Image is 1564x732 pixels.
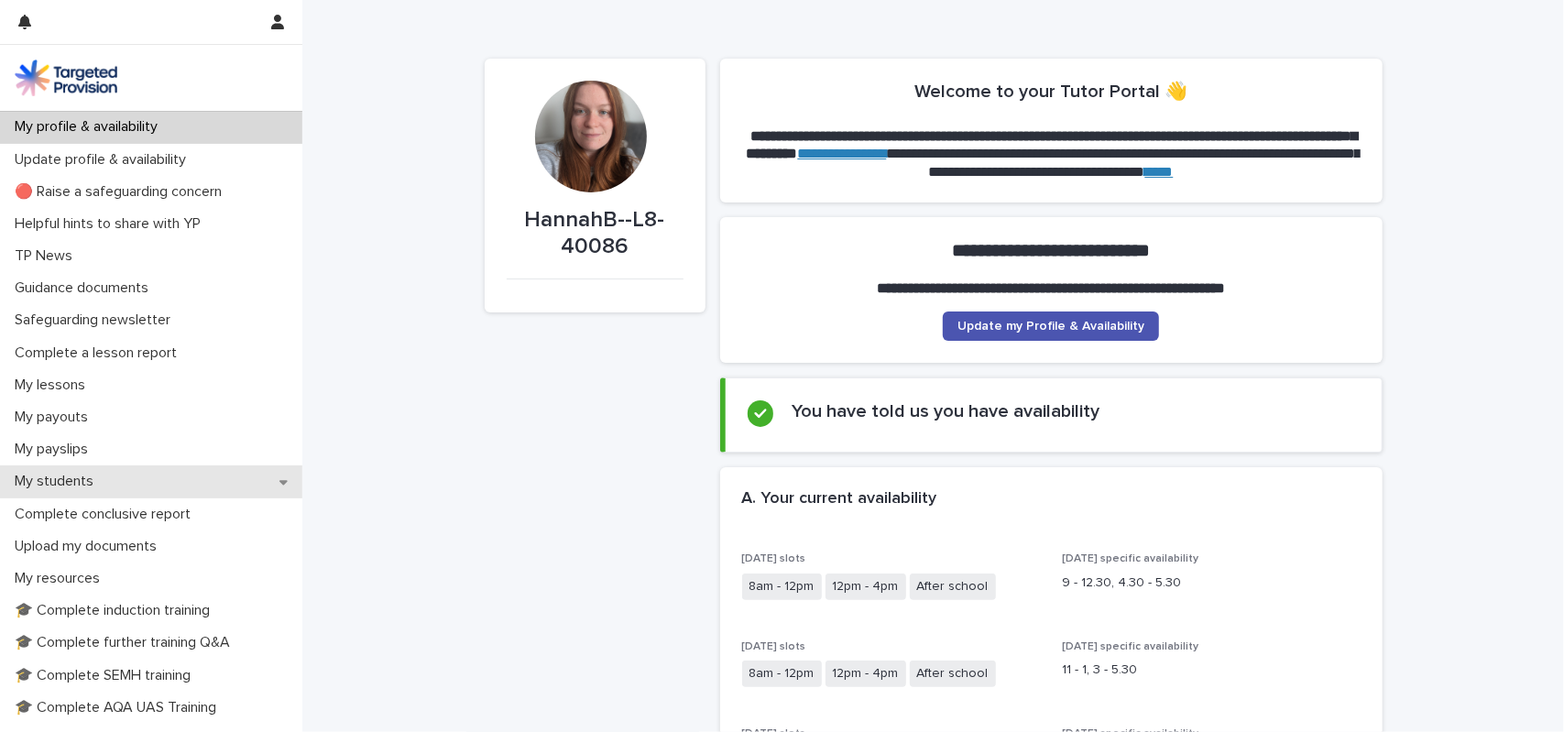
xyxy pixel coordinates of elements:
p: Safeguarding newsletter [7,311,185,329]
span: 8am - 12pm [742,574,822,600]
p: My students [7,473,108,490]
h2: A. Your current availability [742,489,937,509]
p: Upload my documents [7,538,171,555]
span: 8am - 12pm [742,661,822,687]
span: Update my Profile & Availability [957,320,1144,333]
p: 🎓 Complete AQA UAS Training [7,699,231,716]
p: 🎓 Complete further training Q&A [7,634,245,651]
span: [DATE] slots [742,641,806,652]
span: After school [910,661,996,687]
p: Update profile & availability [7,151,201,169]
p: Guidance documents [7,279,163,297]
p: My resources [7,570,115,587]
p: 🔴 Raise a safeguarding concern [7,183,236,201]
p: Complete conclusive report [7,506,205,523]
a: Update my Profile & Availability [943,311,1159,341]
h2: You have told us you have availability [792,400,1099,422]
p: TP News [7,247,87,265]
span: [DATE] slots [742,553,806,564]
span: [DATE] specific availability [1062,553,1198,564]
h2: Welcome to your Tutor Portal 👋 [914,81,1187,103]
span: 12pm - 4pm [826,661,906,687]
span: [DATE] specific availability [1062,641,1198,652]
p: My payslips [7,441,103,458]
p: 9 - 12.30, 4.30 - 5.30 [1062,574,1361,593]
p: 🎓 Complete SEMH training [7,667,205,684]
p: HannahB--L8-40086 [507,207,684,260]
p: My profile & availability [7,118,172,136]
img: M5nRWzHhSzIhMunXDL62 [15,60,117,96]
p: My payouts [7,409,103,426]
span: After school [910,574,996,600]
span: 12pm - 4pm [826,574,906,600]
p: Complete a lesson report [7,344,191,362]
p: 🎓 Complete induction training [7,602,224,619]
p: 11 - 1, 3 - 5.30 [1062,661,1361,680]
p: Helpful hints to share with YP [7,215,215,233]
p: My lessons [7,377,100,394]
